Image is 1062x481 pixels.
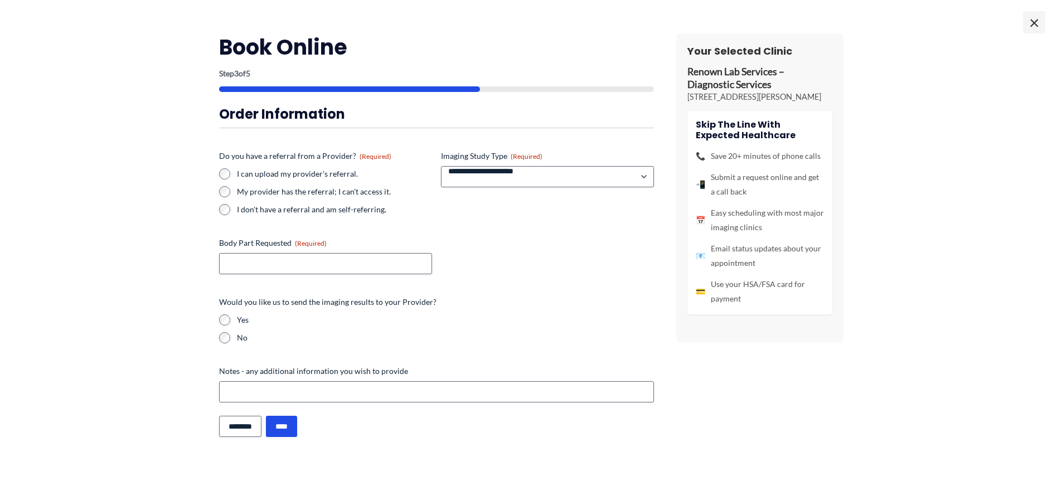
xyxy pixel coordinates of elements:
[696,284,705,299] span: 💳
[696,277,824,306] li: Use your HSA/FSA card for payment
[696,206,824,235] li: Easy scheduling with most major imaging clinics
[219,150,391,162] legend: Do you have a referral from a Provider?
[219,70,654,77] p: Step of
[696,170,824,199] li: Submit a request online and get a call back
[687,66,832,91] p: Renown Lab Services – Diagnostic Services
[246,69,250,78] span: 5
[237,332,654,343] label: No
[234,69,239,78] span: 3
[441,150,654,162] label: Imaging Study Type
[219,237,432,249] label: Body Part Requested
[687,45,832,57] h3: Your Selected Clinic
[696,213,705,227] span: 📅
[219,366,654,377] label: Notes - any additional information you wish to provide
[696,249,705,263] span: 📧
[237,314,654,325] label: Yes
[1023,11,1045,33] span: ×
[237,204,432,215] label: I don't have a referral and am self-referring.
[219,297,437,308] legend: Would you like us to send the imaging results to your Provider?
[511,152,542,161] span: (Required)
[687,91,832,103] p: [STREET_ADDRESS][PERSON_NAME]
[696,241,824,270] li: Email status updates about your appointment
[237,168,432,179] label: I can upload my provider's referral.
[696,149,824,163] li: Save 20+ minutes of phone calls
[295,239,327,247] span: (Required)
[696,119,824,140] h4: Skip the line with Expected Healthcare
[219,105,654,123] h3: Order Information
[360,152,391,161] span: (Required)
[696,149,705,163] span: 📞
[237,186,432,197] label: My provider has the referral; I can't access it.
[219,33,654,61] h2: Book Online
[696,177,705,192] span: 📲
